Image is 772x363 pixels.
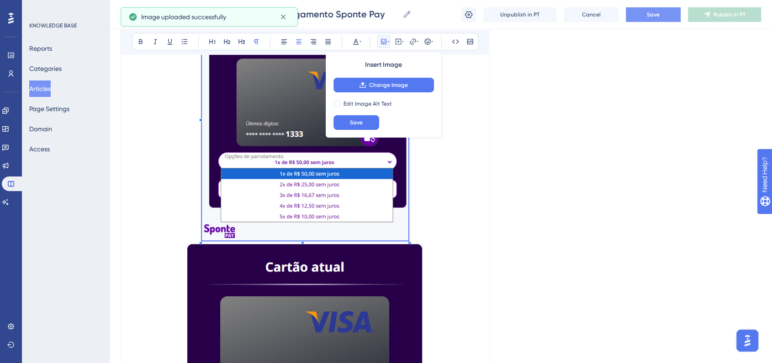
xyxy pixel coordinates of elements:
button: Domain [29,121,52,137]
span: Change Image [369,81,408,89]
button: Articles [29,80,51,97]
button: Cancel [564,7,619,22]
button: Save [333,115,379,130]
span: Unpublish in PT [500,11,539,18]
span: Save [350,119,363,126]
button: Change Image [333,78,434,92]
button: Access [29,141,50,157]
iframe: UserGuiding AI Assistant Launcher [734,327,761,354]
div: KNOWLEDGE BASE [29,22,77,29]
span: Insert Image [365,59,402,70]
span: Edit Image Alt Text [344,100,392,107]
button: Categories [29,60,62,77]
span: Save [647,11,660,18]
span: Need Help? [21,2,57,13]
button: Save [626,7,681,22]
button: Unpublish in PT [483,7,556,22]
span: Publish in PT [714,11,746,18]
span: Image uploaded successfully [141,11,226,22]
button: Page Settings [29,101,69,117]
button: Reports [29,40,52,57]
span: Cancel [582,11,601,18]
button: Publish in PT [688,7,761,22]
